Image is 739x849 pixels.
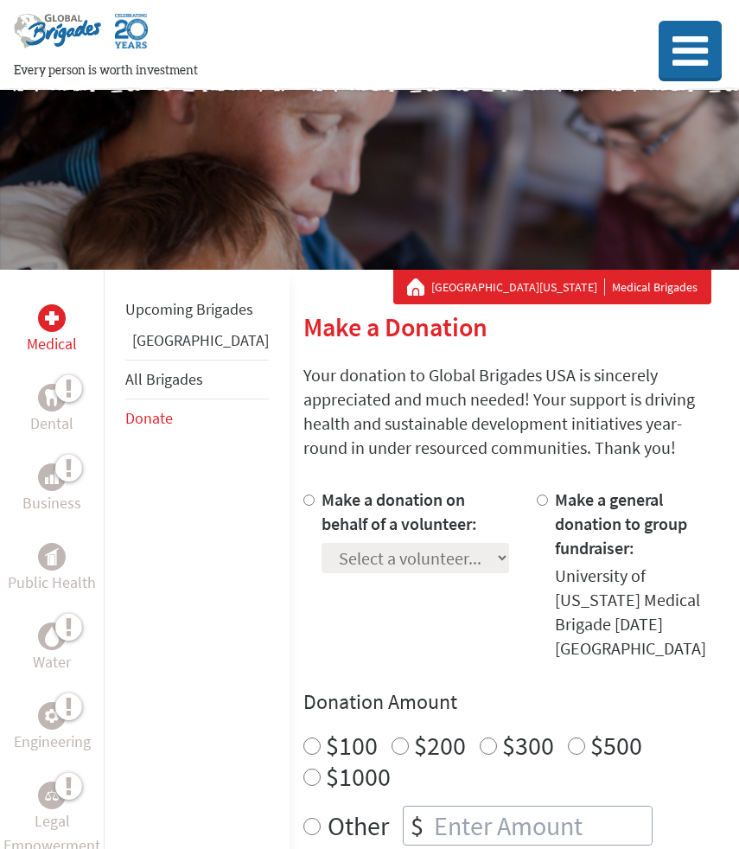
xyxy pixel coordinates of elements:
[38,543,66,571] div: Public Health
[30,384,73,436] a: DentalDental
[45,311,59,325] img: Medical
[125,299,253,319] a: Upcoming Brigades
[590,729,642,762] label: $500
[38,702,66,730] div: Engineering
[125,369,203,389] a: All Brigades
[45,790,59,801] img: Legal Empowerment
[303,363,725,460] p: Your donation to Global Brigades USA is sincerely appreciated and much needed! Your support is dr...
[45,389,59,405] img: Dental
[30,412,73,436] p: Dental
[115,14,148,62] img: Global Brigades Celebrating 20 Years
[431,278,605,296] a: [GEOGRAPHIC_DATA][US_STATE]
[125,399,269,437] li: Donate
[45,626,59,646] img: Water
[322,488,477,534] label: Make a donation on behalf of a volunteer:
[125,408,173,428] a: Donate
[38,304,66,332] div: Medical
[22,463,81,515] a: BusinessBusiness
[38,622,66,650] div: Water
[22,491,81,515] p: Business
[430,807,652,845] input: Enter Amount
[27,304,77,356] a: MedicalMedical
[407,278,698,296] div: Medical Brigades
[555,564,725,661] div: University of [US_STATE] Medical Brigade [DATE] [GEOGRAPHIC_DATA]
[414,729,466,762] label: $200
[132,330,269,350] a: [GEOGRAPHIC_DATA]
[45,548,59,565] img: Public Health
[45,709,59,723] img: Engineering
[14,14,101,62] img: Global Brigades Logo
[326,760,391,793] label: $1000
[8,543,96,595] a: Public HealthPublic Health
[33,650,71,674] p: Water
[14,62,607,80] p: Every person is worth investment
[14,730,91,754] p: Engineering
[45,470,59,484] img: Business
[326,729,378,762] label: $100
[502,729,554,762] label: $300
[328,806,389,846] label: Other
[14,702,91,754] a: EngineeringEngineering
[125,290,269,329] li: Upcoming Brigades
[404,807,430,845] div: $
[8,571,96,595] p: Public Health
[38,463,66,491] div: Business
[303,311,725,342] h2: Make a Donation
[125,329,269,360] li: Panama
[38,782,66,809] div: Legal Empowerment
[38,384,66,412] div: Dental
[125,360,269,399] li: All Brigades
[555,488,687,559] label: Make a general donation to group fundraiser:
[303,688,725,716] h4: Donation Amount
[33,622,71,674] a: WaterWater
[27,332,77,356] p: Medical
